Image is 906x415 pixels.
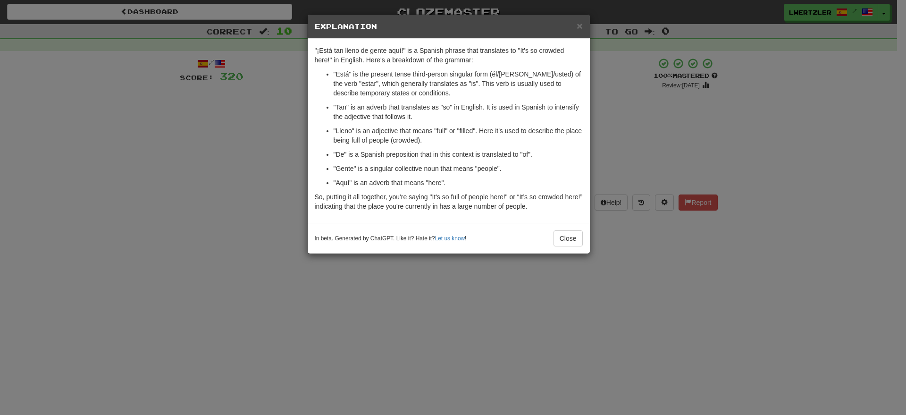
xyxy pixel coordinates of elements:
[334,126,583,145] p: "Lleno" is an adjective that means "full" or "filled". Here it's used to describe the place being...
[315,192,583,211] p: So, putting it all together, you're saying "It's so full of people here!" or “It’s so crowded her...
[334,150,583,159] p: "De" is a Spanish preposition that in this context is translated to "of".
[315,46,583,65] p: "¡Está tan lleno de gente aquí!" is a Spanish phrase that translates to "It's so crowded here!" i...
[334,69,583,98] p: "Está" is the present tense third-person singular form (él/[PERSON_NAME]/usted) of the verb "esta...
[577,21,582,31] button: Close
[334,178,583,187] p: "Aquí" is an adverb that means "here".
[315,235,467,243] small: In beta. Generated by ChatGPT. Like it? Hate it? !
[554,230,583,246] button: Close
[435,235,465,242] a: Let us know
[315,22,583,31] h5: Explanation
[334,164,583,173] p: "Gente" is a singular collective noun that means "people".
[334,102,583,121] p: "Tan" is an adverb that translates as "so" in English. It is used in Spanish to intensify the adj...
[577,20,582,31] span: ×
